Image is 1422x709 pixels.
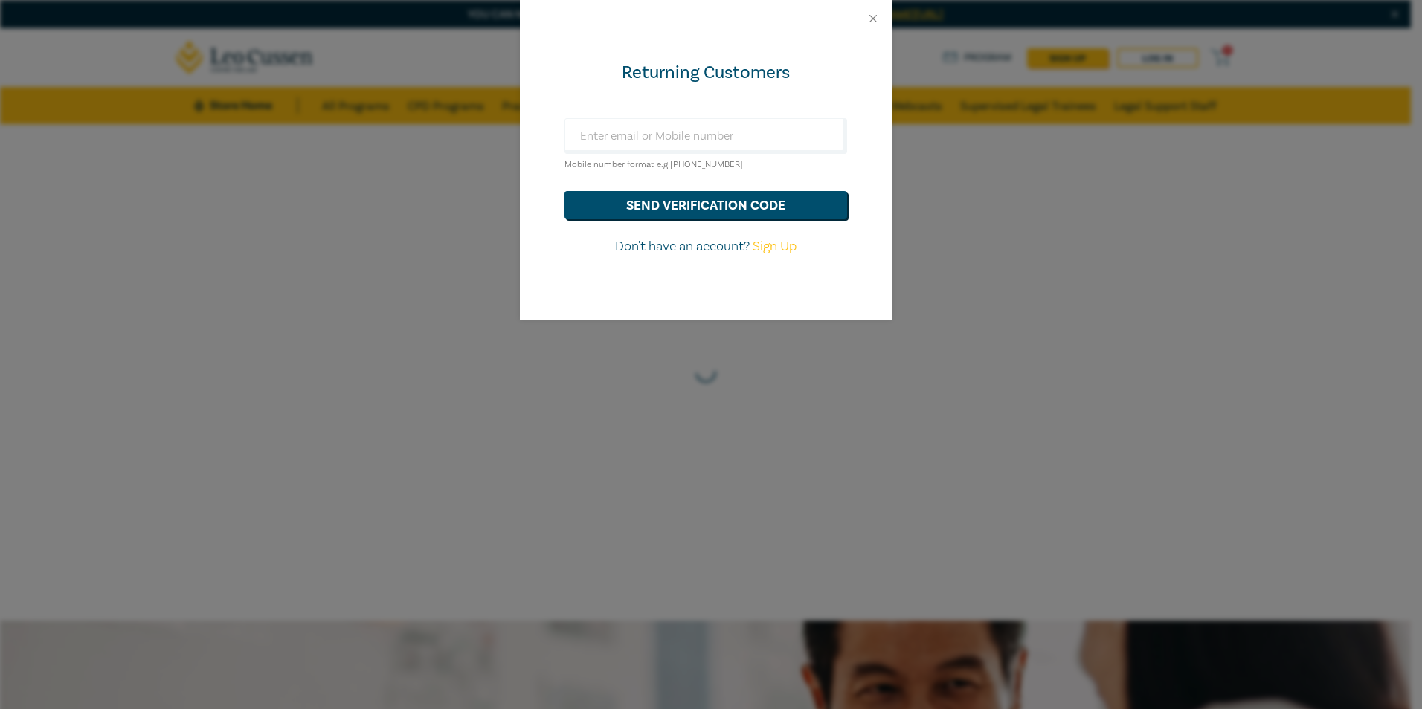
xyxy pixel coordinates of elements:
[564,118,847,154] input: Enter email or Mobile number
[564,191,847,219] button: send verification code
[753,238,797,255] a: Sign Up
[564,61,847,85] div: Returning Customers
[866,12,880,25] button: Close
[564,237,847,256] p: Don't have an account?
[564,159,743,170] small: Mobile number format e.g [PHONE_NUMBER]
